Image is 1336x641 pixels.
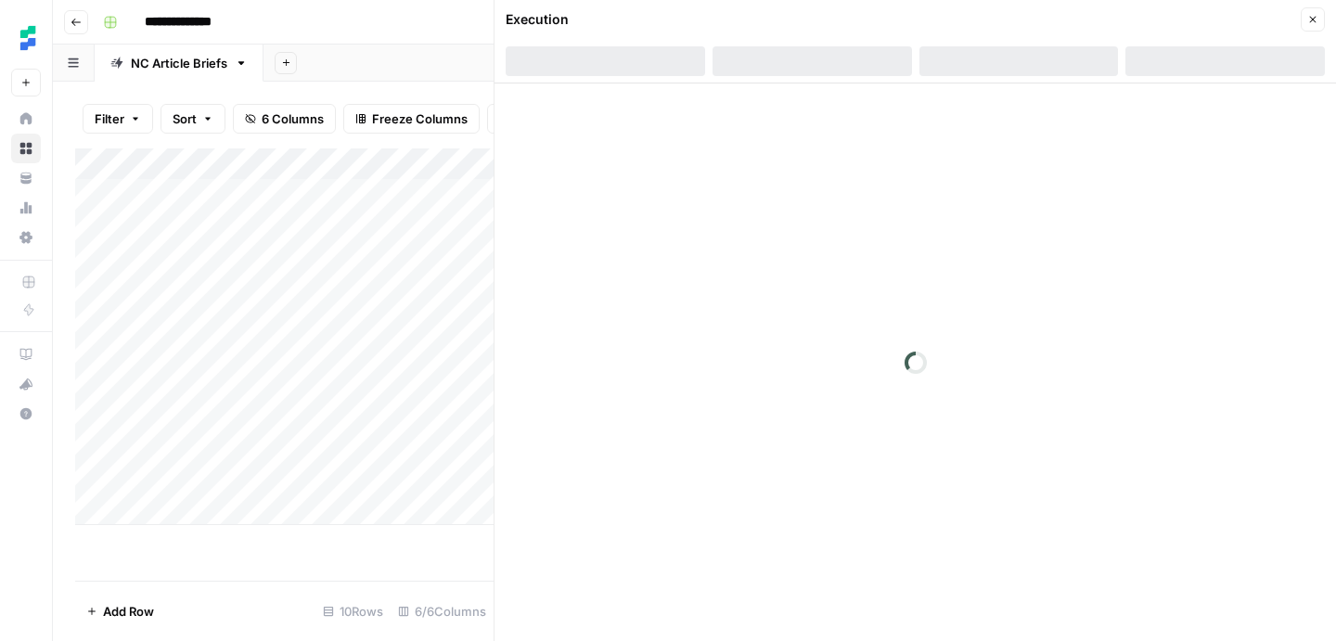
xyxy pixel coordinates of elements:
[262,109,324,128] span: 6 Columns
[75,596,165,626] button: Add Row
[11,369,41,399] button: What's new?
[11,340,41,369] a: AirOps Academy
[11,134,41,163] a: Browse
[83,104,153,134] button: Filter
[11,21,45,55] img: Ten Speed Logo
[11,223,41,252] a: Settings
[131,54,227,72] div: NC Article Briefs
[173,109,197,128] span: Sort
[315,596,391,626] div: 10 Rows
[11,193,41,223] a: Usage
[161,104,225,134] button: Sort
[12,370,40,398] div: What's new?
[506,10,569,29] div: Execution
[11,104,41,134] a: Home
[11,163,41,193] a: Your Data
[11,15,41,61] button: Workspace: Ten Speed
[391,596,494,626] div: 6/6 Columns
[372,109,468,128] span: Freeze Columns
[343,104,480,134] button: Freeze Columns
[95,45,263,82] a: NC Article Briefs
[95,109,124,128] span: Filter
[11,399,41,429] button: Help + Support
[233,104,336,134] button: 6 Columns
[103,602,154,621] span: Add Row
